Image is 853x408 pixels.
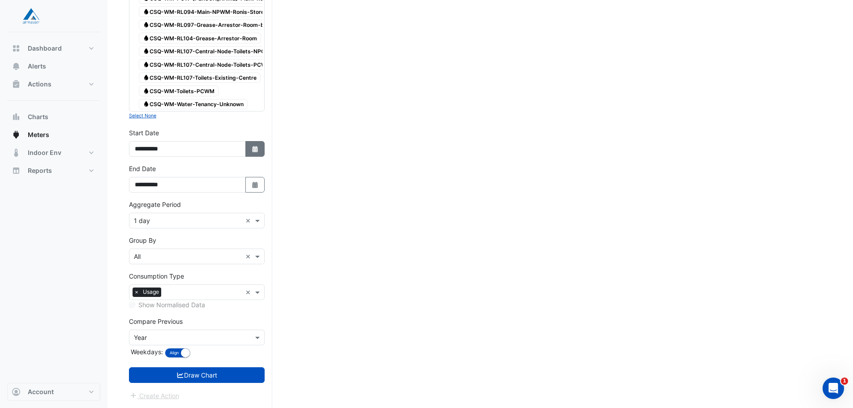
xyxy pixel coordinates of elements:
[143,34,150,41] fa-icon: Water
[251,181,259,189] fa-icon: Select Date
[139,46,279,57] span: CSQ-WM-RL107-Central-Node-Toilets-NPCWM
[129,300,265,309] div: Selected meters/streams do not support normalisation
[12,112,21,121] app-icon: Charts
[28,62,46,71] span: Alerts
[28,387,54,396] span: Account
[143,8,150,15] fa-icon: Water
[11,7,51,25] img: Company Logo
[143,21,150,28] fa-icon: Water
[12,166,21,175] app-icon: Reports
[12,80,21,89] app-icon: Actions
[823,378,844,399] iframe: Intercom live chat
[7,75,100,93] button: Actions
[129,317,183,326] label: Compare Previous
[138,300,205,309] label: Show Normalised Data
[245,216,253,225] span: Clear
[139,33,261,43] span: CSQ-WM-RL104-Grease-Arrestor-Room
[12,130,21,139] app-icon: Meters
[129,200,181,209] label: Aggregate Period
[129,164,156,173] label: End Date
[251,145,259,153] fa-icon: Select Date
[129,113,156,119] small: Select None
[143,48,150,55] fa-icon: Water
[12,44,21,53] app-icon: Dashboard
[841,378,848,385] span: 1
[28,80,51,89] span: Actions
[28,112,48,121] span: Charts
[12,148,21,157] app-icon: Indoor Env
[7,383,100,401] button: Account
[143,101,150,107] fa-icon: Water
[28,44,62,53] span: Dashboard
[139,20,297,30] span: CSQ-WM-RL097-Grease-Arrestor-Room-behind-Gym
[141,288,161,296] span: Usage
[139,6,282,17] span: CSQ-WM-RL094-Main-NPWM-Ronis-Storeroom
[129,128,159,137] label: Start Date
[245,252,253,261] span: Clear
[143,61,150,68] fa-icon: Water
[139,86,219,96] span: CSQ-WM-Toilets-PCWM
[7,108,100,126] button: Charts
[143,74,150,81] fa-icon: Water
[129,271,184,281] label: Consumption Type
[12,62,21,71] app-icon: Alerts
[139,73,261,83] span: CSQ-WM-RL107-Toilets-Existing-Centre
[129,391,180,399] app-escalated-ticket-create-button: Please draw the charts first
[143,87,150,94] fa-icon: Water
[133,288,141,296] span: ×
[245,288,253,297] span: Clear
[139,99,248,110] span: CSQ-WM-Water-Tenancy-Unknown
[129,367,265,383] button: Draw Chart
[129,112,156,120] button: Select None
[7,57,100,75] button: Alerts
[129,236,156,245] label: Group By
[139,59,275,70] span: CSQ-WM-RL107-Central-Node-Toilets-PCWM
[7,126,100,144] button: Meters
[28,148,61,157] span: Indoor Env
[28,166,52,175] span: Reports
[7,39,100,57] button: Dashboard
[28,130,49,139] span: Meters
[129,347,163,356] label: Weekdays:
[7,162,100,180] button: Reports
[7,144,100,162] button: Indoor Env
